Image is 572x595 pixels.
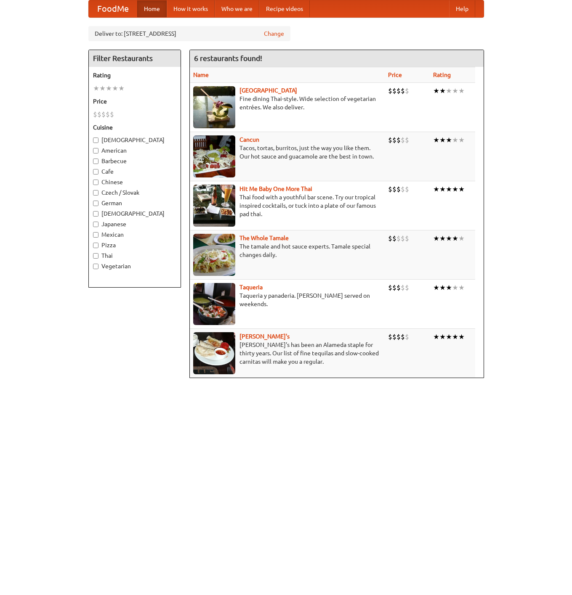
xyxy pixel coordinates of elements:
[239,235,289,241] b: The Whole Tamale
[93,222,98,227] input: Japanese
[93,188,176,197] label: Czech / Slovak
[239,333,290,340] a: [PERSON_NAME]'s
[106,110,110,119] li: $
[396,185,401,194] li: $
[93,123,176,132] h5: Cuisine
[93,138,98,143] input: [DEMOGRAPHIC_DATA]
[89,0,137,17] a: FoodMe
[193,283,235,325] img: taqueria.jpg
[458,234,465,243] li: ★
[93,136,176,144] label: [DEMOGRAPHIC_DATA]
[88,26,290,41] div: Deliver to: [STREET_ADDRESS]
[405,283,409,292] li: $
[193,242,382,259] p: The tamale and hot sauce experts. Tamale special changes daily.
[93,159,98,164] input: Barbecue
[446,86,452,95] li: ★
[388,71,402,78] a: Price
[433,86,439,95] li: ★
[118,84,125,93] li: ★
[93,220,176,228] label: Japanese
[452,283,458,292] li: ★
[93,97,176,106] h5: Price
[452,332,458,341] li: ★
[396,234,401,243] li: $
[93,253,98,259] input: Thai
[110,110,114,119] li: $
[396,283,401,292] li: $
[93,262,176,270] label: Vegetarian
[93,251,176,260] label: Thai
[439,283,446,292] li: ★
[259,0,310,17] a: Recipe videos
[93,148,98,153] input: American
[458,332,465,341] li: ★
[439,135,446,145] li: ★
[93,209,176,218] label: [DEMOGRAPHIC_DATA]
[446,185,452,194] li: ★
[439,86,446,95] li: ★
[215,0,259,17] a: Who we are
[193,234,235,276] img: wholetamale.jpg
[239,87,297,94] a: [GEOGRAPHIC_DATA]
[264,29,284,38] a: Change
[193,95,382,111] p: Fine dining Thai-style. Wide selection of vegetarian entrées. We also deliver.
[439,185,446,194] li: ★
[388,185,392,194] li: $
[93,71,176,79] h5: Rating
[97,110,101,119] li: $
[239,284,263,291] b: Taqueria
[388,86,392,95] li: $
[439,332,446,341] li: ★
[93,110,97,119] li: $
[93,190,98,196] input: Czech / Slovak
[193,71,209,78] a: Name
[193,193,382,218] p: Thai food with a youthful bar scene. Try our tropical inspired cocktails, or tuck into a plate of...
[401,185,405,194] li: $
[401,135,405,145] li: $
[452,135,458,145] li: ★
[446,283,452,292] li: ★
[99,84,106,93] li: ★
[388,332,392,341] li: $
[193,185,235,227] img: babythai.jpg
[396,86,401,95] li: $
[101,110,106,119] li: $
[405,135,409,145] li: $
[452,234,458,243] li: ★
[194,54,262,62] ng-pluralize: 6 restaurants found!
[458,283,465,292] li: ★
[433,185,439,194] li: ★
[193,135,235,177] img: cancun.jpg
[446,332,452,341] li: ★
[433,332,439,341] li: ★
[93,199,176,207] label: German
[239,136,259,143] a: Cancun
[401,283,405,292] li: $
[446,234,452,243] li: ★
[433,71,451,78] a: Rating
[193,332,235,374] img: pedros.jpg
[446,135,452,145] li: ★
[392,185,396,194] li: $
[93,167,176,176] label: Cafe
[458,135,465,145] li: ★
[93,232,98,238] input: Mexican
[93,241,176,249] label: Pizza
[93,211,98,217] input: [DEMOGRAPHIC_DATA]
[392,135,396,145] li: $
[401,86,405,95] li: $
[167,0,215,17] a: How it works
[93,230,176,239] label: Mexican
[93,178,176,186] label: Chinese
[458,185,465,194] li: ★
[106,84,112,93] li: ★
[239,185,312,192] b: Hit Me Baby One More Thai
[405,86,409,95] li: $
[93,243,98,248] input: Pizza
[439,234,446,243] li: ★
[396,135,401,145] li: $
[392,86,396,95] li: $
[433,283,439,292] li: ★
